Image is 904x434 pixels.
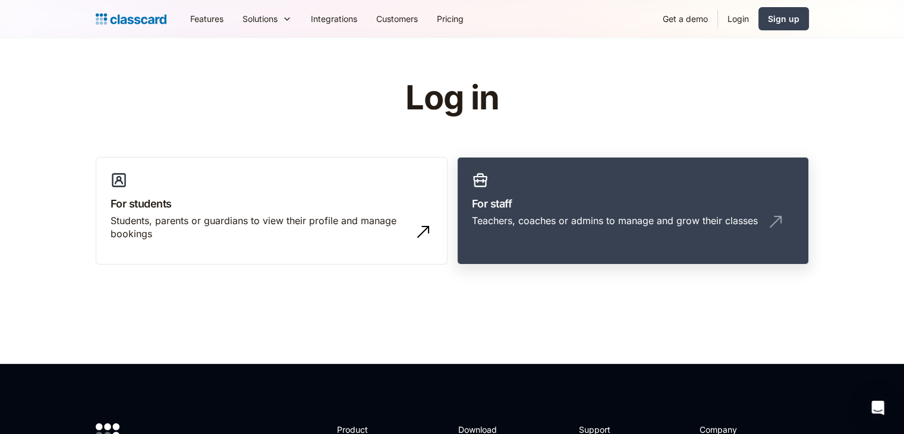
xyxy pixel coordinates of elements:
[758,7,809,30] a: Sign up
[768,12,799,25] div: Sign up
[367,5,427,32] a: Customers
[472,196,794,212] h3: For staff
[472,214,758,227] div: Teachers, coaches or admins to manage and grow their classes
[263,80,641,117] h1: Log in
[864,394,892,422] div: Open Intercom Messenger
[457,157,809,265] a: For staffTeachers, coaches or admins to manage and grow their classes
[111,196,433,212] h3: For students
[233,5,301,32] div: Solutions
[427,5,473,32] a: Pricing
[653,5,717,32] a: Get a demo
[181,5,233,32] a: Features
[301,5,367,32] a: Integrations
[242,12,278,25] div: Solutions
[96,157,448,265] a: For studentsStudents, parents or guardians to view their profile and manage bookings
[111,214,409,241] div: Students, parents or guardians to view their profile and manage bookings
[96,11,166,27] a: home
[718,5,758,32] a: Login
